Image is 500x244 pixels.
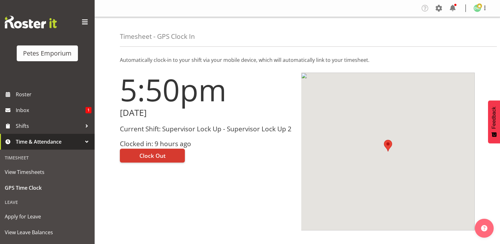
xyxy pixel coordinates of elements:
[491,107,497,129] span: Feedback
[16,121,82,131] span: Shifts
[5,183,90,193] span: GPS Time Clock
[2,224,93,240] a: View Leave Balances
[5,167,90,177] span: View Timesheets
[120,140,294,147] h3: Clocked in: 9 hours ago
[2,209,93,224] a: Apply for Leave
[16,90,91,99] span: Roster
[481,225,487,231] img: help-xxl-2.png
[120,108,294,118] h2: [DATE]
[120,56,475,64] p: Automatically clock-in to your shift via your mobile device, which will automatically link to you...
[120,33,195,40] h4: Timesheet - GPS Clock In
[139,152,166,160] span: Clock Out
[2,180,93,196] a: GPS Time Clock
[5,228,90,237] span: View Leave Balances
[2,151,93,164] div: Timesheet
[2,164,93,180] a: View Timesheets
[474,4,481,12] img: david-mcauley697.jpg
[23,49,72,58] div: Petes Emporium
[120,125,294,133] h3: Current Shift: Supervisor Lock Up - Supervisor Lock Up 2
[120,73,294,107] h1: 5:50pm
[85,107,91,113] span: 1
[120,149,185,163] button: Clock Out
[16,137,82,146] span: Time & Attendance
[5,16,57,28] img: Rosterit website logo
[488,100,500,143] button: Feedback - Show survey
[2,196,93,209] div: Leave
[5,212,90,221] span: Apply for Leave
[16,105,85,115] span: Inbox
